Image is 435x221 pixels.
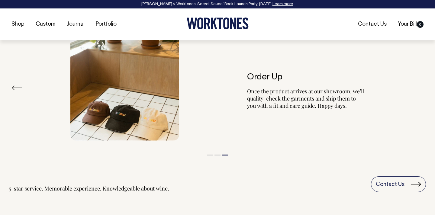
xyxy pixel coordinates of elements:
div: [PERSON_NAME] × Worktones ‘Secret Sauce’ Book Launch Party, [DATE]. . [6,2,429,6]
button: Previous [11,83,22,92]
h6: Order Up [247,73,365,82]
a: Contact Us [371,176,426,192]
a: Contact Us [356,19,389,29]
a: Learn more [272,2,293,6]
img: Process [70,21,179,141]
a: Journal [64,19,87,29]
a: Shop [9,19,27,29]
a: Your Bill0 [395,19,426,29]
a: Portfolio [93,19,119,29]
a: Custom [33,19,58,29]
div: 5-star service. Memorable experience. Knowledgeable about wine. [9,185,169,192]
p: Once the product arrives at our showroom, we’ll quality-check the garments and ship them to you w... [247,88,365,109]
span: 0 [417,21,424,28]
